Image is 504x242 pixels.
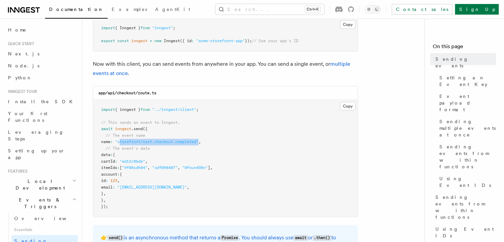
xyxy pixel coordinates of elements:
button: Search...Ctrl+K [215,4,324,15]
span: Documentation [49,7,104,12]
span: , [103,191,106,196]
span: Examples [112,7,147,12]
span: import [101,26,115,30]
p: Now with this client, you can send events from anywhere in your app. You can send a single event,... [93,59,358,78]
span: "sdf098487" [152,165,178,170]
span: ; [173,26,175,30]
span: }); [101,204,108,209]
span: "ed12c8bde" [120,159,145,164]
span: Setting an Event Key [439,74,496,88]
span: ({ id [180,39,192,43]
span: } [101,198,103,202]
span: ; [196,107,198,112]
span: , [117,178,120,183]
span: = [150,39,152,43]
span: Install the SDK [8,99,77,104]
span: Next.js [8,51,39,56]
a: multiple events at once [93,61,350,76]
code: send() [107,235,124,241]
span: id [101,178,106,183]
span: cartId [101,159,115,164]
span: const [117,39,129,43]
span: inngest [131,39,147,43]
span: } [101,191,103,196]
span: Sending events from within functions [435,194,496,220]
span: from [140,26,150,30]
span: , [147,165,150,170]
a: Your first Functions [5,108,78,126]
a: Home [5,24,78,36]
span: Sending events from within functions [439,143,496,170]
span: : [110,152,113,157]
a: Overview [12,212,78,224]
a: Setting an Event Key [437,72,496,90]
button: Toggle dark mode [365,5,381,13]
button: Copy [340,20,356,29]
span: : [110,139,113,144]
span: Inngest [164,39,180,43]
span: : [192,39,194,43]
span: itemIds [101,165,117,170]
span: { Inngest } [115,26,140,30]
span: Events & Triggers [5,197,72,210]
code: .then() [313,235,331,241]
span: // Use your app's ID [252,39,298,43]
span: Your first Functions [8,111,47,123]
a: Setting up your app [5,145,78,163]
span: { [120,172,122,177]
span: Python [8,75,32,80]
a: Sending events from within functions [437,141,496,173]
span: data [101,152,110,157]
span: new [154,39,161,43]
span: email [101,185,113,190]
button: Local Development [5,175,78,194]
span: "inngest" [152,26,173,30]
span: "storefront/cart.checkout.completed" [115,139,198,144]
button: Copy [340,102,356,111]
a: Leveraging Steps [5,126,78,145]
span: "acme-storefront-app" [196,39,245,43]
a: Event payload format [437,90,496,116]
span: AgentKit [155,7,190,12]
span: Quick start [5,41,34,46]
a: Install the SDK [5,96,78,108]
span: : [117,165,120,170]
a: Sending events from within functions [433,191,496,223]
kbd: Ctrl+K [305,6,320,13]
span: Node.js [8,63,39,68]
span: "0fnun498n" [182,165,208,170]
a: Examples [108,2,151,18]
a: Using Event IDs [433,223,496,242]
span: account [101,172,117,177]
span: Using Event IDs [435,226,496,239]
span: , [145,159,147,164]
span: Setting up your app [8,148,65,160]
span: Local Development [5,178,72,191]
span: Using Event IDs [439,175,496,189]
span: , [103,198,106,202]
span: Essentials [12,224,78,235]
code: Promise [220,235,239,241]
span: }); [245,39,252,43]
span: Home [8,27,27,33]
span: "[EMAIL_ADDRESS][DOMAIN_NAME]" [117,185,187,190]
span: Sending multiple events at once [439,118,496,138]
span: // This sends an event to Inngest. [101,120,180,125]
span: from [140,107,150,112]
a: Node.js [5,60,78,72]
span: // The event's data [106,146,150,151]
a: Sign Up [455,4,499,15]
span: { inngest } [115,107,140,112]
span: "../inngest/client" [152,107,196,112]
span: Leveraging Steps [8,129,64,141]
a: Sending events [433,53,496,72]
span: .send [131,126,143,131]
span: : [113,185,115,190]
span: , [198,139,201,144]
a: Sending multiple events at once [437,116,496,141]
button: Events & Triggers [5,194,78,212]
span: // The event name [106,133,145,138]
a: Python [5,72,78,84]
h4: On this page [433,42,496,53]
code: await [294,235,308,241]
